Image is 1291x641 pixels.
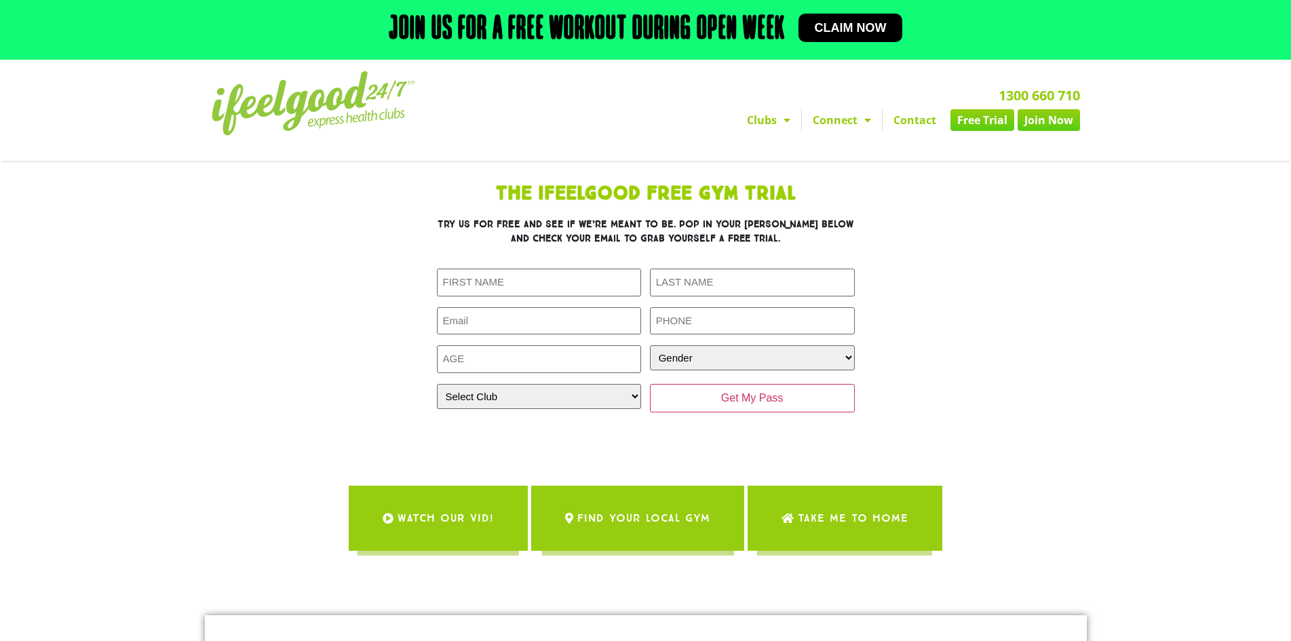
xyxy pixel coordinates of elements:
[736,109,801,131] a: Clubs
[650,307,855,335] input: PHONE
[1018,109,1080,131] a: Join Now
[531,486,744,551] a: Find Your Local Gym
[437,345,642,373] input: AGE
[650,384,855,412] input: Get My Pass
[520,109,1080,131] nav: Menu
[437,307,642,335] input: Email
[349,486,528,551] a: WATCH OUR VID!
[950,109,1014,131] a: Free Trial
[798,499,908,537] span: Take me to Home
[437,217,855,246] h3: Try us for free and see if we’re meant to be. Pop in your [PERSON_NAME] below and check your emai...
[802,109,882,131] a: Connect
[577,499,710,537] span: Find Your Local Gym
[748,486,942,551] a: Take me to Home
[798,14,903,42] a: Claim now
[389,14,785,46] h2: Join us for a free workout during open week
[650,269,855,296] input: LAST NAME
[437,269,642,296] input: FIRST NAME
[883,109,947,131] a: Contact
[347,184,944,203] h1: The IfeelGood Free Gym Trial
[815,22,887,34] span: Claim now
[999,86,1080,104] a: 1300 660 710
[398,499,494,537] span: WATCH OUR VID!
